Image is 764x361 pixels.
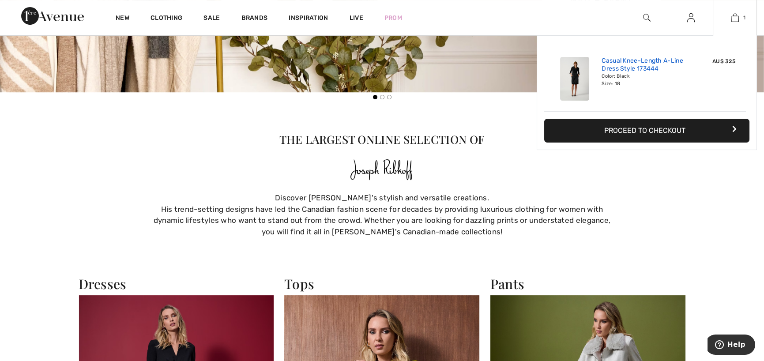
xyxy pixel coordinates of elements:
[350,13,363,23] a: Live
[712,58,735,64] span: AU$ 325
[241,14,268,23] a: Brands
[5,131,759,147] p: The Largest Online Selection of
[203,14,220,23] a: Sale
[387,95,391,99] button: Slide 3
[560,57,589,101] img: Casual Knee-Length A-Line Dress Style 173444
[687,12,695,23] img: My Info
[380,95,384,99] button: Slide 2
[116,14,129,23] a: New
[490,276,686,292] h2: Pants
[602,57,689,73] a: Casual Knee-Length A-Line Dress Style 173444
[284,276,480,292] h2: Tops
[680,12,702,23] a: Sign In
[151,204,614,238] div: His trend-setting designs have led the Canadian fashion scene for decades by providing luxurious ...
[79,276,274,292] h2: Dresses
[151,14,182,23] a: Clothing
[21,7,84,25] img: 1ère Avenue
[289,14,328,23] span: Inspiration
[350,157,414,184] img: Joseph Ribkoff
[151,192,614,204] div: Discover [PERSON_NAME]'s stylish and versatile creations.
[384,13,402,23] a: Prom
[373,95,377,99] button: Slide 1
[713,12,756,23] a: 1
[731,12,739,23] img: My Bag
[544,119,749,143] button: Proceed to Checkout
[743,14,745,22] span: 1
[602,73,689,87] div: Color: Black Size: 18
[708,335,755,357] iframe: Opens a widget where you can find more information
[643,12,651,23] img: search the website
